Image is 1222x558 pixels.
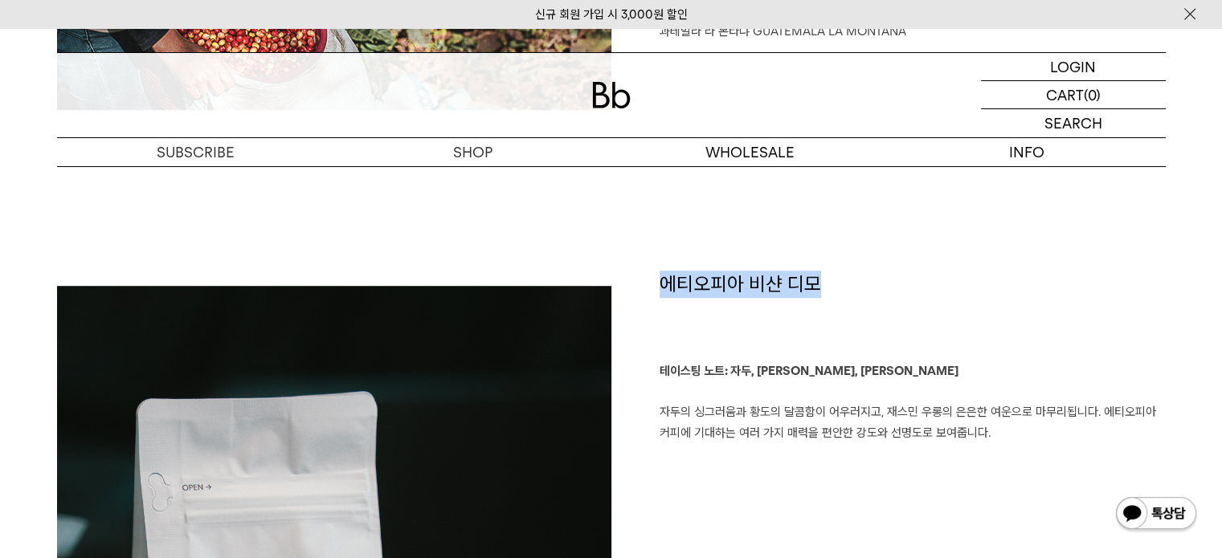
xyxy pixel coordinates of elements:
p: 자두의 싱그러움과 황도의 달콤함이 어우러지고, 재스민 우롱의 은은한 여운으로 마무리됩니다. 에티오피아 커피에 기대하는 여러 가지 매력을 편안한 강도와 선명도로 보여줍니다. [660,361,1166,443]
img: 로고 [592,82,631,108]
b: 테이스팅 노트: 자두, [PERSON_NAME], [PERSON_NAME] [660,364,958,378]
a: 신규 회원 가입 시 3,000원 할인 [535,7,688,22]
p: WHOLESALE [611,138,889,166]
a: SUBSCRIBE [57,138,334,166]
p: (0) [1084,81,1101,108]
h1: 에티오피아 비샨 디모 [660,271,1166,362]
a: LOGIN [981,53,1166,81]
p: LOGIN [1050,53,1096,80]
p: INFO [889,138,1166,166]
a: CART (0) [981,81,1166,109]
img: 카카오톡 채널 1:1 채팅 버튼 [1114,495,1198,534]
p: CART [1046,81,1084,108]
p: SEARCH [1044,109,1102,137]
a: SHOP [334,138,611,166]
